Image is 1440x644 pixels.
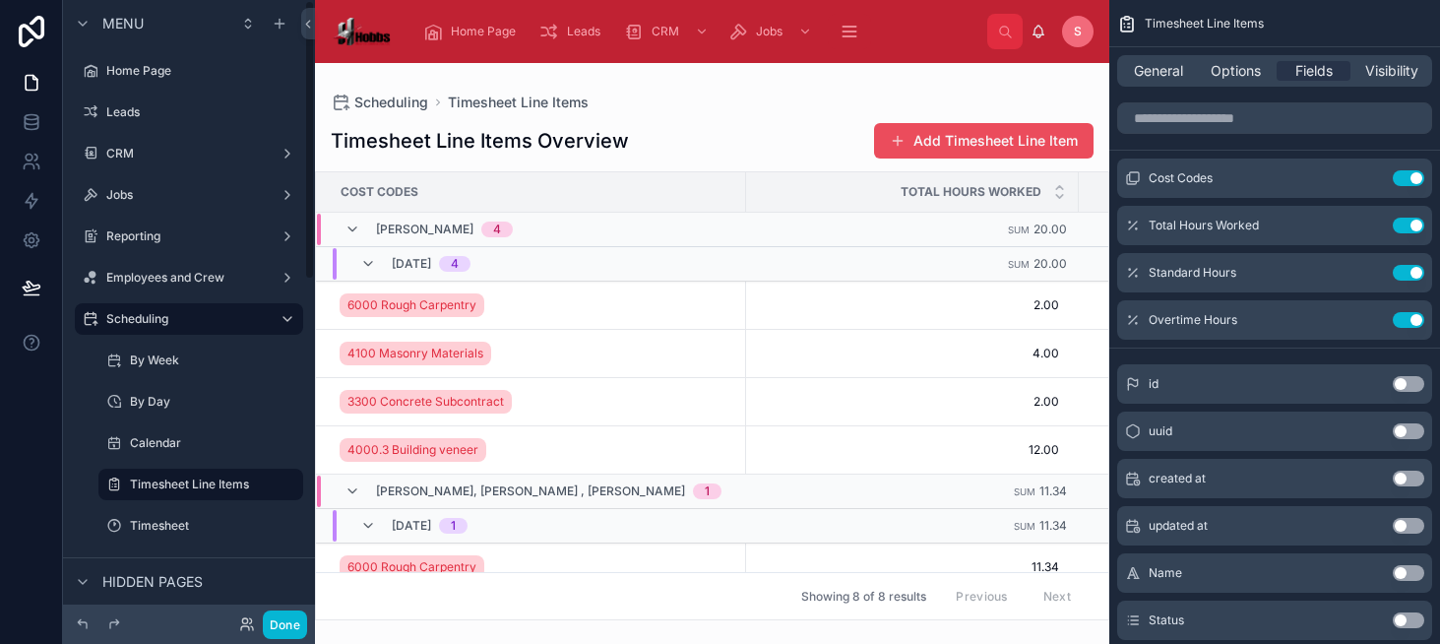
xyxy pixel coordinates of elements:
span: [DATE] [392,256,431,272]
span: General [1134,61,1183,81]
a: By Day [98,386,303,418]
img: App logo [331,16,392,47]
div: 1 [705,483,710,499]
span: CRM [652,24,679,39]
label: Scheduling [106,311,264,327]
span: Menu [102,14,144,33]
span: Name [1149,565,1182,581]
label: Employees and Crew [106,270,272,286]
a: 4000.3 Building veneer [340,438,486,462]
span: Overtime Hours [1149,312,1237,328]
a: CRM [618,14,719,49]
a: 4000.3 Building veneer [340,434,734,466]
span: 11.34 [1039,483,1067,498]
span: 3300 Concrete Subcontract [347,394,504,410]
label: By Day [130,394,299,410]
a: 3300 Concrete Subcontract [340,390,512,414]
label: CRM [106,146,272,161]
span: id [1149,376,1158,392]
label: Timesheet Line Items [130,477,291,492]
a: CRM [75,138,303,169]
span: Options [1211,61,1261,81]
a: Leads [75,97,303,128]
label: Calendar [130,435,299,451]
div: 1 [451,518,456,534]
span: 11.34 [1039,518,1067,533]
a: 4100 Masonry Materials [340,338,734,369]
span: Home Page [451,24,516,39]
span: Cost Codes [341,184,418,200]
span: uuid [1149,423,1172,439]
label: Leads [106,104,299,120]
label: By Week [130,353,299,368]
a: Home Page [75,55,303,87]
span: [PERSON_NAME], [PERSON_NAME] , [PERSON_NAME] [376,483,685,499]
span: Cost Codes [1149,170,1213,186]
a: 6000 Rough Carpentry [340,555,484,579]
a: Jobs [75,179,303,211]
span: Hidden pages [102,572,203,592]
span: created at [1149,471,1206,486]
a: Jobs [722,14,822,49]
label: Home Page [106,63,299,79]
a: Resources [75,551,303,583]
span: 20.00 [1033,256,1067,271]
div: scrollable content [407,10,987,53]
a: 6000 Rough Carpentry [340,293,484,317]
span: Showing 8 of 8 results [801,589,926,605]
span: 20.00 [1033,222,1067,236]
label: Reporting [106,228,272,244]
span: Visibility [1365,61,1418,81]
button: Done [263,611,307,639]
a: Timesheet Line Items [98,469,303,500]
a: Home Page [417,14,530,49]
span: [DATE] [392,518,431,534]
a: 6000 Rough Carpentry [340,551,734,583]
span: 4100 Masonry Materials [347,346,483,361]
span: [PERSON_NAME] [376,222,473,237]
a: 3300 Concrete Subcontract [340,386,734,418]
small: Sum [1014,521,1035,532]
label: Jobs [106,187,272,203]
span: Jobs [756,24,783,39]
span: Standard Hours [1149,265,1236,281]
span: 6000 Rough Carpentry [347,297,476,313]
a: Leads [533,14,614,49]
span: Fields [1295,61,1333,81]
a: Employees and Crew [75,262,303,293]
a: Reporting [75,221,303,252]
span: Timesheet Line Items [1145,16,1264,32]
span: Total Hours Worked [1149,218,1259,233]
small: Sum [1008,225,1030,235]
div: 4 [493,222,501,237]
span: Total Hours Worked [901,184,1041,200]
a: 4100 Masonry Materials [340,342,491,365]
a: By Week [98,345,303,376]
small: Sum [1014,486,1035,497]
span: 6000 Rough Carpentry [347,559,476,575]
a: Timesheet [98,510,303,542]
div: 4 [451,256,459,272]
a: Calendar [98,427,303,459]
label: Timesheet [130,518,299,534]
span: 4000.3 Building veneer [347,442,478,458]
a: Scheduling [75,303,303,335]
span: Leads [567,24,600,39]
small: Sum [1008,259,1030,270]
span: S [1074,24,1082,39]
span: updated at [1149,518,1208,534]
a: 6000 Rough Carpentry [340,290,734,321]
